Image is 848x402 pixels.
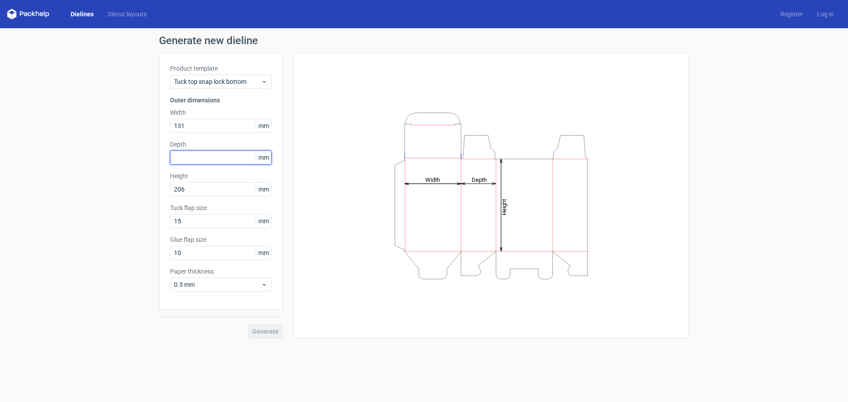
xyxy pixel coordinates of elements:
[174,280,261,289] span: 0.5 mm
[101,10,154,19] a: Diecut layouts
[174,77,261,86] span: Tuck top snap lock bottom
[170,108,272,117] label: Width
[501,199,507,215] tspan: Height
[256,246,271,259] span: mm
[159,35,689,46] h1: Generate new dieline
[425,176,440,183] tspan: Width
[256,151,271,164] span: mm
[170,235,272,244] label: Glue flap size
[256,214,271,228] span: mm
[256,119,271,132] span: mm
[170,203,272,212] label: Tuck flap size
[773,10,810,19] a: Register
[170,96,272,105] h3: Outer dimensions
[170,140,272,149] label: Depth
[64,10,101,19] a: Dielines
[170,172,272,180] label: Height
[256,183,271,196] span: mm
[810,10,841,19] a: Log in
[472,176,487,183] tspan: Depth
[170,64,272,73] label: Product template
[170,267,272,276] label: Paper thickness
